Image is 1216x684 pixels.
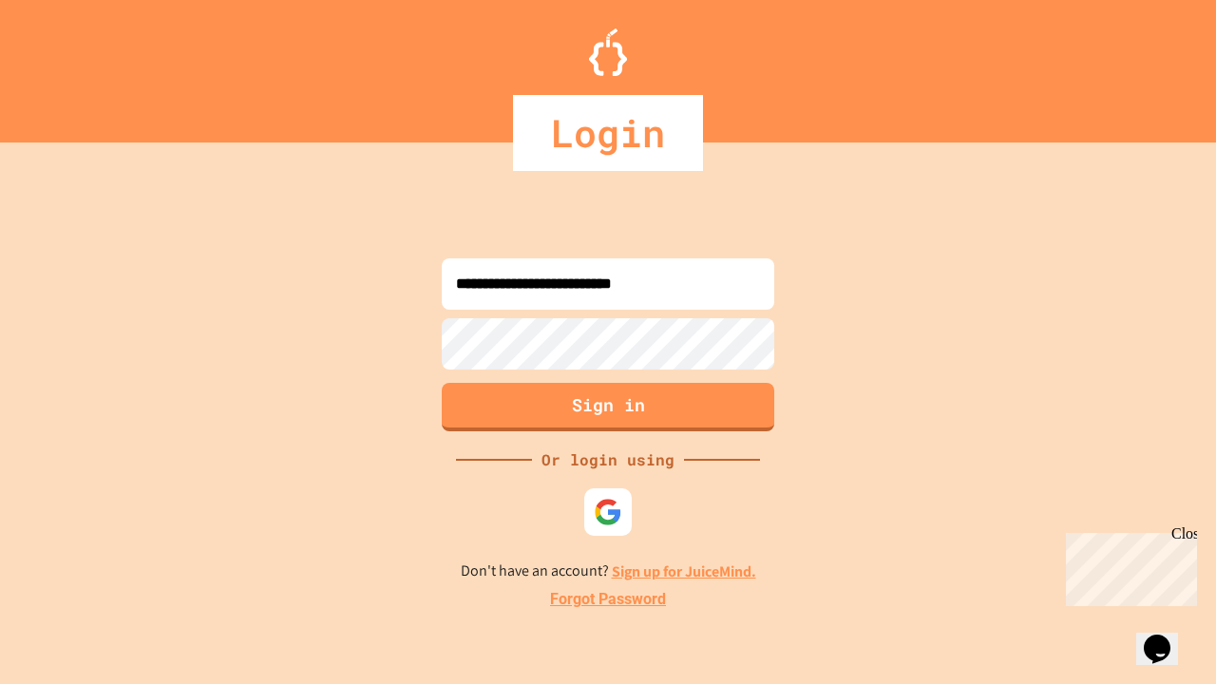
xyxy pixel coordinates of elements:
[1058,525,1197,606] iframe: chat widget
[513,95,703,171] div: Login
[1136,608,1197,665] iframe: chat widget
[612,561,756,581] a: Sign up for JuiceMind.
[550,588,666,611] a: Forgot Password
[589,28,627,76] img: Logo.svg
[532,448,684,471] div: Or login using
[8,8,131,121] div: Chat with us now!Close
[461,560,756,583] p: Don't have an account?
[594,498,622,526] img: google-icon.svg
[442,383,774,431] button: Sign in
